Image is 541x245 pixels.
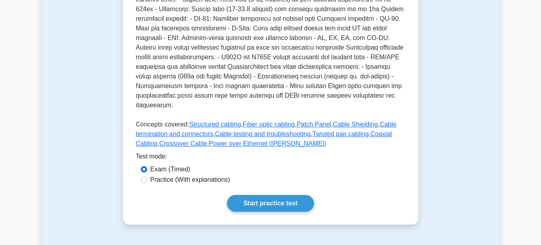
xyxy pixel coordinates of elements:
[243,121,295,128] a: Fiber optic cabling
[136,120,405,152] p: Concepts covered: , , , , , , , , ,
[209,140,326,147] a: Power over Ethernet ([PERSON_NAME])
[227,195,314,212] a: Start practice test
[189,121,241,128] a: Structured cabling
[215,131,310,137] a: Cable testing and troubleshooting
[150,165,190,174] label: Exam (Timed)
[136,152,405,165] div: Test mode:
[333,121,378,128] a: Cable Shielding
[297,121,331,128] a: Patch Panel
[159,140,207,147] a: Crossover Cable
[312,131,369,137] a: Twisted pair cabling
[150,175,230,185] label: Practice (With explanations)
